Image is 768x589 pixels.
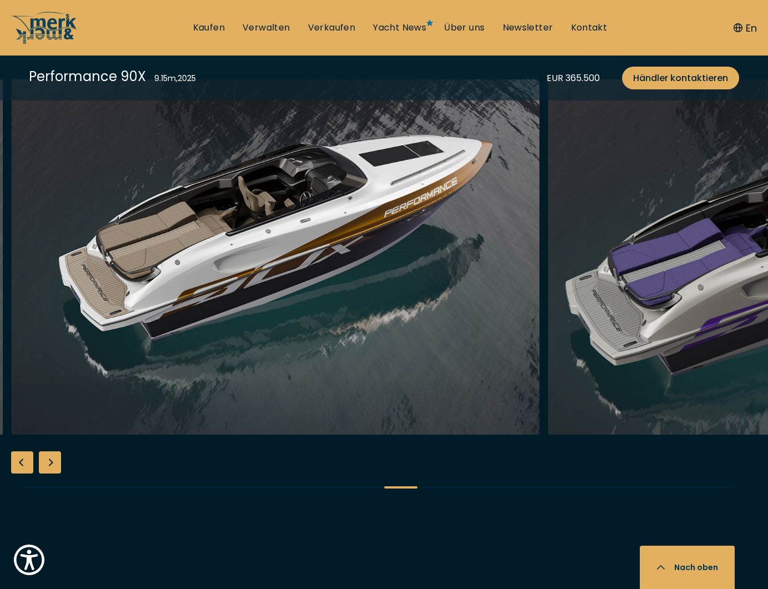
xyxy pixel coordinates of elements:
button: En [734,21,757,36]
div: EUR 365.500 [547,71,600,85]
img: Merk&Merk [11,79,540,435]
a: Newsletter [503,22,553,34]
div: 9.15 m , 2025 [154,73,196,84]
a: Händler kontaktieren [622,67,739,89]
button: Nach oben [640,546,735,589]
div: Performance 90X [29,67,146,86]
div: Previous slide [11,451,33,474]
a: Verwalten [242,22,290,34]
a: Kontakt [571,22,608,34]
a: Über uns [444,22,484,34]
span: Händler kontaktieren [633,71,728,85]
a: Verkaufen [308,22,356,34]
div: Next slide [39,451,61,474]
a: Yacht News [373,22,426,34]
a: Kaufen [193,22,225,34]
button: Show Accessibility Preferences [11,542,47,578]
